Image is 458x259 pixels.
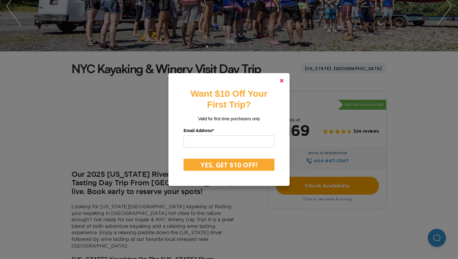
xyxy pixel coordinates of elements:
strong: Want $10 Off Your First Trip? [191,89,267,109]
span: Required [212,128,214,133]
label: Email Address [184,126,274,135]
a: Close [274,73,289,88]
button: YES, GET $10 OFF! [184,159,274,171]
span: Valid for first time purchasers only [198,116,260,121]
